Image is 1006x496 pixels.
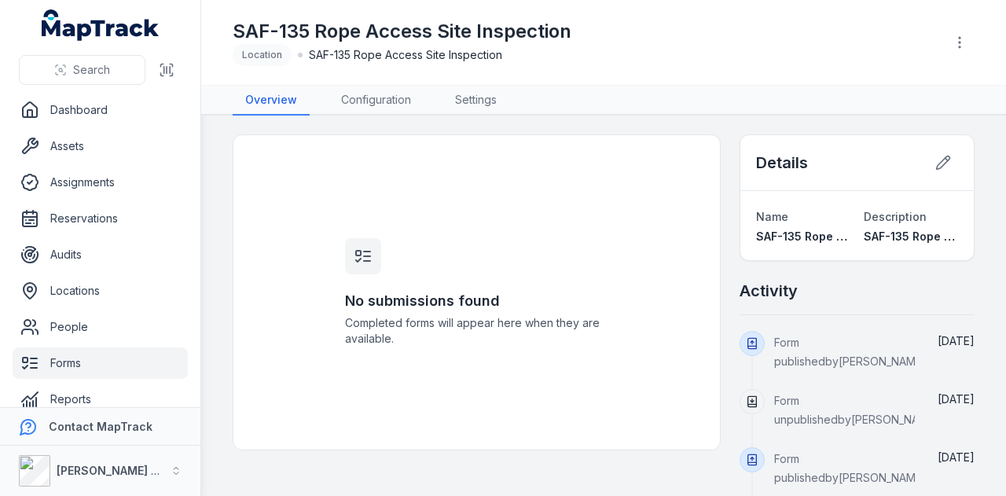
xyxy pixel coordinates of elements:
span: Form unpublished by [PERSON_NAME] [774,394,939,426]
time: 13/06/2025, 8:48:33 am [938,450,975,464]
span: [DATE] [938,392,975,406]
a: Reservations [13,203,188,234]
a: Forms [13,347,188,379]
a: Overview [233,86,310,116]
time: 24/06/2025, 10:38:01 am [938,392,975,406]
strong: Contact MapTrack [49,420,152,433]
a: People [13,311,188,343]
span: Form published by [PERSON_NAME] [774,336,927,368]
span: Name [756,210,788,223]
a: Locations [13,275,188,307]
h2: Details [756,152,808,174]
span: SAF-135 Rope Access Site Inspection [756,230,964,243]
strong: [PERSON_NAME] Group [57,464,185,477]
span: Completed forms will appear here when they are available. [345,315,609,347]
span: Description [864,210,927,223]
a: Settings [442,86,509,116]
div: Location [233,44,292,66]
button: Search [19,55,145,85]
span: SAF-135 Rope Access Site Inspection [309,47,502,63]
a: Assignments [13,167,188,198]
span: Search [73,62,110,78]
a: Assets [13,130,188,162]
span: [DATE] [938,450,975,464]
span: [DATE] [938,334,975,347]
h2: Activity [740,280,798,302]
time: 10/09/2025, 11:57:47 am [938,334,975,347]
a: Configuration [329,86,424,116]
a: Audits [13,239,188,270]
a: Reports [13,384,188,415]
h1: SAF-135 Rope Access Site Inspection [233,19,571,44]
span: Form published by [PERSON_NAME] [774,452,927,484]
h3: No submissions found [345,290,609,312]
a: MapTrack [42,9,160,41]
a: Dashboard [13,94,188,126]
